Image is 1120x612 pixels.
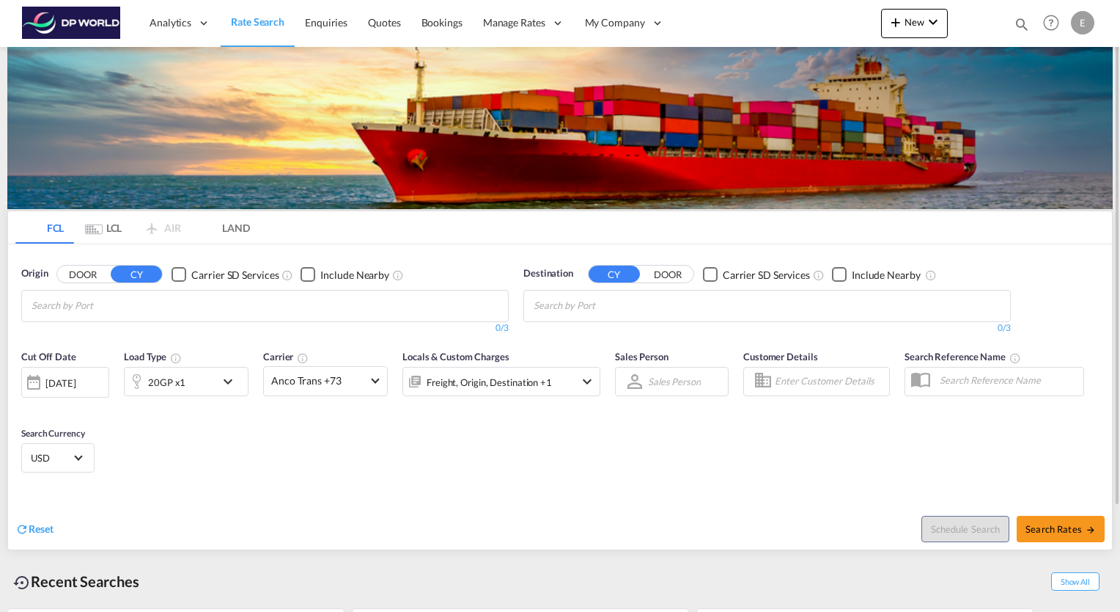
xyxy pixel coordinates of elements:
div: Recent Searches [7,565,145,598]
div: Freight Origin Destination Factory Stuffingicon-chevron-down [402,367,600,396]
md-tab-item: LCL [74,211,133,244]
button: DOOR [642,266,693,283]
div: icon-magnify [1014,16,1030,38]
md-pagination-wrapper: Use the left and right arrow keys to navigate between tabs [15,211,250,244]
md-checkbox: Checkbox No Ink [301,266,389,282]
button: icon-plus 400-fgNewicon-chevron-down [881,9,948,38]
md-icon: The selected Trucker/Carrierwill be displayed in the rate results If the rates are from another f... [297,352,309,364]
span: Analytics [150,15,191,30]
button: DOOR [57,266,108,283]
input: Chips input. [32,294,171,318]
md-icon: icon-backup-restore [13,574,31,591]
md-icon: icon-chevron-down [219,373,244,390]
div: 20GP x1 [148,372,185,393]
div: Include Nearby [852,268,921,283]
span: Origin [21,266,48,281]
md-icon: Unchecked: Search for CY (Container Yard) services for all selected carriers.Checked : Search for... [281,269,293,281]
span: Rate Search [231,15,284,28]
md-select: Select Currency: $ USDUnited States Dollar [29,447,86,468]
input: Enter Customer Details [775,371,885,393]
span: Search Reference Name [905,351,1021,363]
div: OriginDOOR CY Checkbox No InkUnchecked: Search for CY (Container Yard) services for all selected ... [8,244,1112,549]
span: Carrier [263,351,309,363]
button: CY [589,266,640,283]
div: E [1071,11,1094,34]
div: 20GP x1icon-chevron-down [124,367,248,396]
md-icon: Unchecked: Ignores neighbouring ports when fetching rates.Checked : Includes neighbouring ports w... [925,269,937,281]
md-tab-item: FCL [15,211,74,244]
span: Bookings [421,16,463,29]
span: Search Currency [21,428,85,439]
span: Load Type [124,351,182,363]
input: Chips input. [534,294,673,318]
span: Manage Rates [483,15,545,30]
div: Carrier SD Services [191,268,279,283]
md-checkbox: Checkbox No Ink [832,266,921,282]
span: New [887,16,942,28]
md-icon: Your search will be saved by the below given name [1009,352,1021,364]
span: My Company [585,15,645,30]
md-checkbox: Checkbox No Ink [703,266,810,282]
div: 0/3 [523,322,1011,335]
div: Carrier SD Services [723,268,810,283]
span: Search Rates [1025,523,1096,535]
span: Reset [29,522,54,535]
md-checkbox: Checkbox No Ink [172,266,279,282]
div: Include Nearby [320,268,389,283]
md-icon: icon-arrow-right [1086,525,1096,535]
div: Help [1039,10,1071,37]
button: Search Ratesicon-arrow-right [1017,516,1105,542]
div: 0/3 [21,322,509,335]
span: Show All [1051,572,1099,591]
img: LCL+%26+FCL+BACKGROUND.png [7,47,1113,209]
div: [DATE] [21,367,109,398]
span: USD [31,451,72,465]
div: Freight Origin Destination Factory Stuffing [427,372,552,393]
md-icon: Unchecked: Ignores neighbouring ports when fetching rates.Checked : Includes neighbouring ports w... [392,269,404,281]
input: Search Reference Name [932,369,1083,391]
span: Help [1039,10,1064,35]
md-icon: Unchecked: Search for CY (Container Yard) services for all selected carriers.Checked : Search for... [813,269,825,281]
md-tab-item: LAND [191,211,250,244]
span: Quotes [368,16,400,29]
span: Enquiries [305,16,347,29]
md-datepicker: Select [21,396,32,415]
img: c08ca190194411f088ed0f3ba295208c.png [22,7,121,40]
md-icon: icon-plus 400-fg [887,13,905,31]
md-icon: icon-magnify [1014,16,1030,32]
span: Destination [523,266,573,281]
md-icon: icon-refresh [15,522,29,536]
button: Note: By default Schedule search will only considerorigin ports, destination ports and cut off da... [921,516,1009,542]
md-icon: icon-chevron-down [924,13,942,31]
md-icon: icon-information-outline [170,352,182,364]
div: icon-refreshReset [15,522,54,538]
md-icon: icon-chevron-down [578,373,596,390]
span: Locals & Custom Charges [402,351,509,363]
span: Customer Details [743,351,817,363]
md-select: Sales Person [646,371,702,392]
div: [DATE] [45,376,75,390]
md-chips-wrap: Chips container with autocompletion. Enter the text area, type text to search, and then use the u... [29,291,177,318]
span: Sales Person [615,351,668,363]
md-chips-wrap: Chips container with autocompletion. Enter the text area, type text to search, and then use the u... [531,291,679,318]
span: Anco Trans +73 [271,374,366,388]
button: CY [111,266,162,283]
span: Cut Off Date [21,351,76,363]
